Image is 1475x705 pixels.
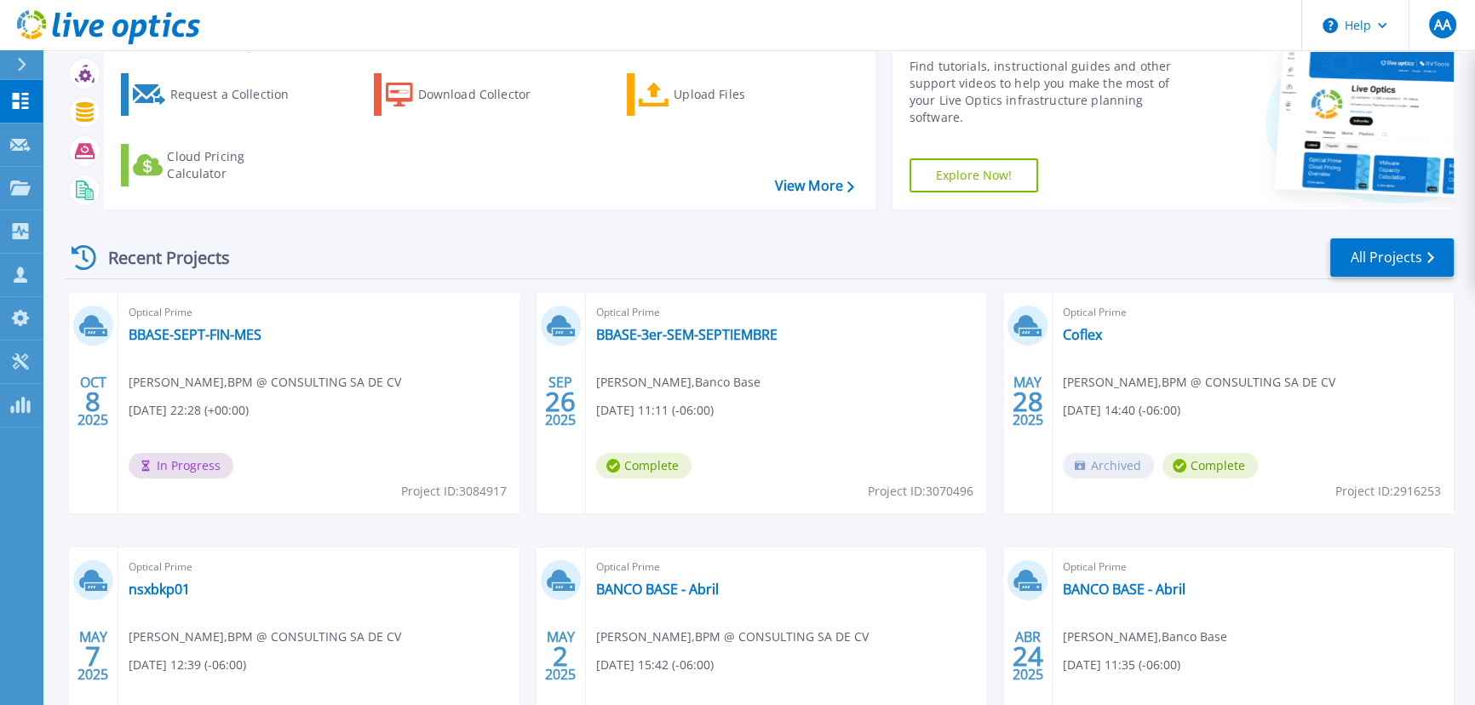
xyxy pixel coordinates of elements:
[129,656,246,674] span: [DATE] 12:39 (-06:00)
[418,77,554,112] div: Download Collector
[868,482,973,501] span: Project ID: 3070496
[1063,581,1185,598] a: BANCO BASE - Abril
[129,581,190,598] a: nsxbkp01
[1012,625,1044,687] div: ABR 2025
[1330,238,1454,277] a: All Projects
[129,453,233,479] span: In Progress
[596,558,977,576] span: Optical Prime
[85,649,100,663] span: 7
[77,370,109,433] div: OCT 2025
[129,628,401,646] span: [PERSON_NAME] , BPM @ CONSULTING SA DE CV
[1063,656,1180,674] span: [DATE] 11:35 (-06:00)
[1335,482,1441,501] span: Project ID: 2916253
[1063,558,1443,576] span: Optical Prime
[129,558,509,576] span: Optical Prime
[374,73,564,116] a: Download Collector
[596,401,714,420] span: [DATE] 11:11 (-06:00)
[129,303,509,322] span: Optical Prime
[910,158,1039,192] a: Explore Now!
[169,77,306,112] div: Request a Collection
[401,482,507,501] span: Project ID: 3084917
[596,303,977,322] span: Optical Prime
[1162,453,1258,479] span: Complete
[544,370,577,433] div: SEP 2025
[596,628,869,646] span: [PERSON_NAME] , BPM @ CONSULTING SA DE CV
[545,394,576,409] span: 26
[85,394,100,409] span: 8
[1433,18,1450,32] span: AA
[121,73,311,116] a: Request a Collection
[1063,453,1154,479] span: Archived
[1063,401,1180,420] span: [DATE] 14:40 (-06:00)
[596,453,692,479] span: Complete
[596,656,714,674] span: [DATE] 15:42 (-06:00)
[129,373,401,392] span: [PERSON_NAME] , BPM @ CONSULTING SA DE CV
[77,625,109,687] div: MAY 2025
[1063,303,1443,322] span: Optical Prime
[627,73,817,116] a: Upload Files
[1013,649,1043,663] span: 24
[674,77,810,112] div: Upload Files
[1013,394,1043,409] span: 28
[1063,373,1335,392] span: [PERSON_NAME] , BPM @ CONSULTING SA DE CV
[596,326,778,343] a: BBASE-3er-SEM-SEPTIEMBRE
[774,178,853,194] a: View More
[121,144,311,186] a: Cloud Pricing Calculator
[121,32,853,51] h3: Start a New Project
[1012,370,1044,433] div: MAY 2025
[1063,326,1102,343] a: Coflex
[596,373,760,392] span: [PERSON_NAME] , Banco Base
[553,649,568,663] span: 2
[544,625,577,687] div: MAY 2025
[167,148,303,182] div: Cloud Pricing Calculator
[1063,628,1227,646] span: [PERSON_NAME] , Banco Base
[66,237,253,278] div: Recent Projects
[129,401,249,420] span: [DATE] 22:28 (+00:00)
[596,581,719,598] a: BANCO BASE - Abril
[910,58,1194,126] div: Find tutorials, instructional guides and other support videos to help you make the most of your L...
[129,326,261,343] a: BBASE-SEPT-FIN-MES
